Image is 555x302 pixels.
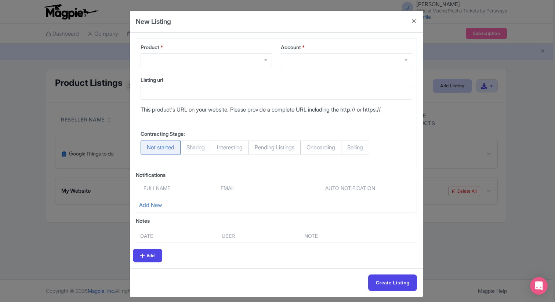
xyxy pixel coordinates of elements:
[180,141,211,154] span: Sharing
[217,229,300,243] th: User
[300,141,341,154] span: Onboarding
[141,44,159,50] span: Product
[133,249,162,262] a: Add
[141,141,181,154] span: Not started
[139,184,216,195] th: Fullname
[216,184,267,195] th: Email
[136,229,217,243] th: Date
[136,171,417,179] div: Notifications
[281,44,301,50] span: Account
[141,77,163,83] span: Listing url
[405,11,423,32] button: Close
[136,217,417,225] div: Notes
[300,229,384,243] th: Note
[341,141,369,154] span: Selling
[139,201,162,208] a: Add New
[136,17,171,26] h4: New Listing
[211,141,249,154] span: Interesting
[368,274,417,291] input: Create Listing
[141,106,412,114] p: This product's URL on your website. Please provide a complete URL including the http:// or https://
[530,277,548,295] div: Open Intercom Messenger
[286,184,414,195] th: Auto notification
[141,130,185,138] label: Contracting Stage:
[249,141,301,154] span: Pending Listings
